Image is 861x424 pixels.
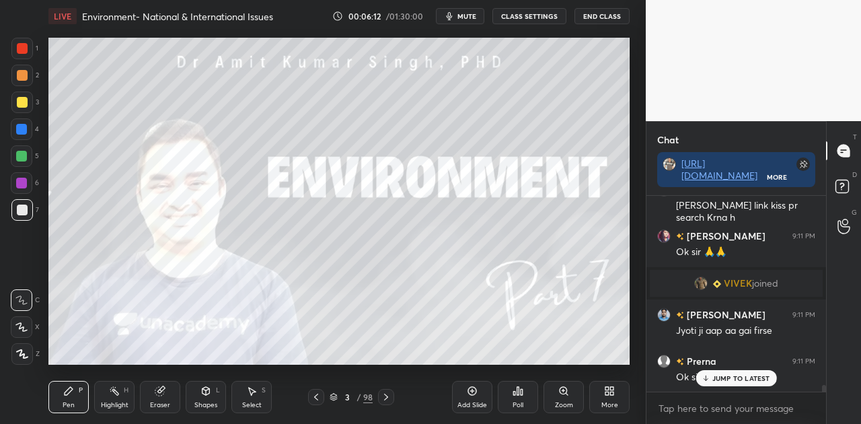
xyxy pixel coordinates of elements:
h6: [PERSON_NAME] [684,229,765,243]
div: Add Slide [457,402,487,409]
div: Zoom [555,402,573,409]
button: End Class [574,8,630,24]
div: Select [242,402,262,409]
div: 5 [11,145,39,167]
h6: Prerna [684,354,716,368]
img: default.png [657,355,671,368]
div: 98 [363,391,373,403]
div: 7 [11,199,39,221]
div: S [262,387,266,394]
div: Jyoti ji aap aa gai firse [676,324,815,338]
div: 9:11 PM [792,311,815,319]
button: CLASS SETTINGS [492,8,566,24]
p: T [853,132,857,142]
div: Z [11,343,40,365]
span: VIVEK [724,278,752,289]
img: ab8af68bfb504b57a109ce77ed8becc7.jpg [657,229,671,243]
div: C [11,289,40,311]
div: 9:11 PM [792,357,815,365]
div: 6 [11,172,39,194]
div: / [357,393,361,401]
div: More [767,172,787,182]
div: [PERSON_NAME] link kiss pr search Krna h [676,199,815,225]
img: no-rating-badge.077c3623.svg [676,312,684,319]
div: LIVE [48,8,77,24]
div: Shapes [194,402,217,409]
div: L [216,387,220,394]
div: 9:11 PM [792,232,815,240]
div: 3 [11,92,39,113]
div: Ok sir 🙏🙏 [676,246,815,259]
div: Highlight [101,402,128,409]
img: a1af7d779f854d3294dd429845c3ba20.jpg [694,277,708,290]
h4: Environment- National & International Issues [82,10,273,23]
div: Eraser [150,402,170,409]
p: JUMP TO LATEST [712,374,770,382]
img: a7d6eed1c4e342f58e0a505c5e0deddc.jpg [657,308,671,322]
span: mute [457,11,476,21]
div: grid [646,196,826,392]
div: Ok siy [676,371,815,384]
div: 4 [11,118,39,140]
div: 2 [11,65,39,86]
div: X [11,316,40,338]
div: P [79,387,83,394]
div: H [124,387,128,394]
div: More [601,402,618,409]
div: 1 [11,38,38,59]
h6: [PERSON_NAME] [684,308,765,322]
div: Pen [63,402,75,409]
img: no-rating-badge.077c3623.svg [676,233,684,240]
p: D [852,170,857,180]
p: G [852,207,857,217]
img: no-rating-badge.077c3623.svg [676,358,684,365]
div: 3 [340,393,354,401]
button: mute [436,8,484,24]
a: [URL][DOMAIN_NAME] [681,157,757,182]
p: Chat [646,122,689,157]
div: Poll [513,402,523,409]
span: joined [752,278,778,289]
img: Learner_Badge_beginner_1_8b307cf2a0.svg [713,280,721,288]
img: 9cd1eca5dd504a079fc002e1a6cbad3b.None [663,157,676,171]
